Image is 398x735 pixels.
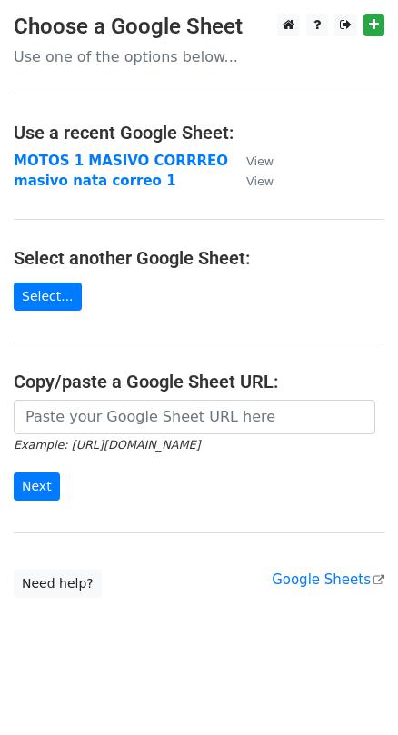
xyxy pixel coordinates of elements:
div: Widget de chat [307,648,398,735]
h4: Use a recent Google Sheet: [14,122,384,144]
h4: Select another Google Sheet: [14,247,384,269]
iframe: Chat Widget [307,648,398,735]
a: Need help? [14,570,102,598]
h4: Copy/paste a Google Sheet URL: [14,371,384,392]
a: View [228,173,274,189]
a: View [228,153,274,169]
h3: Choose a Google Sheet [14,14,384,40]
small: View [246,154,274,168]
small: Example: [URL][DOMAIN_NAME] [14,438,200,452]
p: Use one of the options below... [14,47,384,66]
input: Paste your Google Sheet URL here [14,400,375,434]
a: MOTOS 1 MASIVO CORRREO [14,153,228,169]
input: Next [14,472,60,501]
small: View [246,174,274,188]
a: Select... [14,283,82,311]
a: Google Sheets [272,571,384,588]
a: masivo nata correo 1 [14,173,176,189]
